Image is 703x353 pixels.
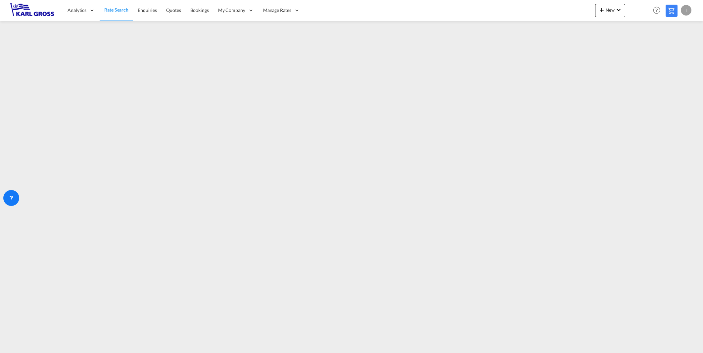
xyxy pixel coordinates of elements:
[190,7,209,13] span: Bookings
[104,7,128,13] span: Rate Search
[595,4,625,17] button: icon-plus 400-fgNewicon-chevron-down
[681,5,691,16] div: I
[166,7,181,13] span: Quotes
[138,7,157,13] span: Enquiries
[615,6,623,14] md-icon: icon-chevron-down
[218,7,245,14] span: My Company
[598,6,606,14] md-icon: icon-plus 400-fg
[651,5,662,16] span: Help
[10,3,55,18] img: 3269c73066d711f095e541db4db89301.png
[598,7,623,13] span: New
[68,7,86,14] span: Analytics
[263,7,291,14] span: Manage Rates
[651,5,666,17] div: Help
